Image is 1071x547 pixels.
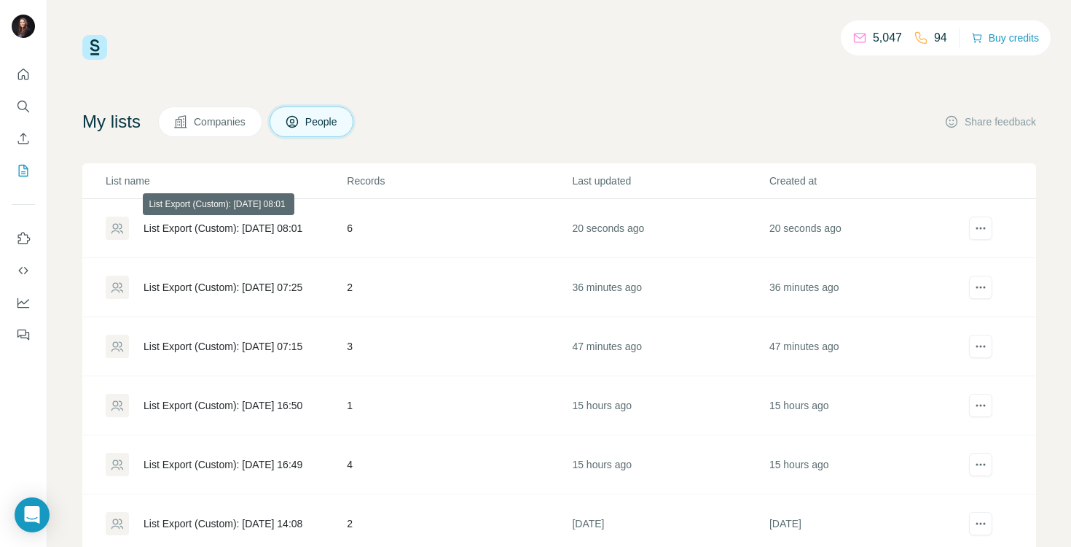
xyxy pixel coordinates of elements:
[769,174,965,188] p: Created at
[144,280,302,295] div: List Export (Custom): [DATE] 07:25
[346,317,571,376] td: 3
[873,29,902,47] p: 5,047
[144,398,302,413] div: List Export (Custom): [DATE] 16:50
[969,335,992,358] button: actions
[106,174,345,188] p: List name
[934,29,947,47] p: 94
[194,115,247,129] span: Companies
[346,376,571,435] td: 1
[12,257,35,284] button: Use Surfe API
[769,376,965,435] td: 15 hours ago
[969,453,992,476] button: actions
[82,110,141,133] h4: My lists
[969,394,992,417] button: actions
[15,497,50,532] div: Open Intercom Messenger
[12,225,35,252] button: Use Surfe on LinkedIn
[346,199,571,258] td: 6
[12,322,35,348] button: Feedback
[969,217,992,240] button: actions
[571,258,768,317] td: 36 minutes ago
[571,317,768,376] td: 47 minutes ago
[769,317,965,376] td: 47 minutes ago
[12,15,35,38] img: Avatar
[12,290,35,316] button: Dashboard
[12,125,35,152] button: Enrich CSV
[969,512,992,535] button: actions
[346,258,571,317] td: 2
[12,93,35,120] button: Search
[769,435,965,494] td: 15 hours ago
[12,61,35,88] button: Quick start
[144,339,302,354] div: List Export (Custom): [DATE] 07:15
[144,516,302,531] div: List Export (Custom): [DATE] 14:08
[769,258,965,317] td: 36 minutes ago
[144,457,302,472] div: List Export (Custom): [DATE] 16:49
[12,158,35,184] button: My lists
[346,435,571,494] td: 4
[944,115,1036,129] button: Share feedback
[347,174,570,188] p: Records
[571,435,768,494] td: 15 hours ago
[82,35,107,60] img: Surfe Logo
[571,199,768,258] td: 20 seconds ago
[769,199,965,258] td: 20 seconds ago
[305,115,339,129] span: People
[971,28,1039,48] button: Buy credits
[144,221,302,236] div: List Export (Custom): [DATE] 08:01
[572,174,767,188] p: Last updated
[969,276,992,299] button: actions
[571,376,768,435] td: 15 hours ago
